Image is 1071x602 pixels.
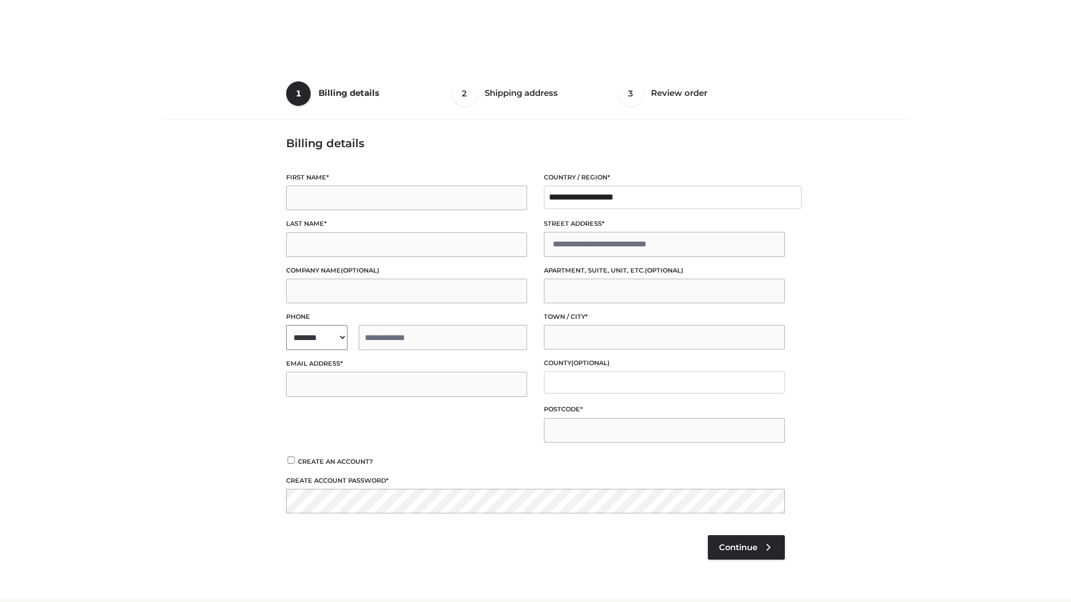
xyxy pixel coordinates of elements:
span: (optional) [341,266,379,274]
span: (optional) [571,359,610,367]
span: 2 [452,81,477,106]
label: Email address [286,358,527,369]
h3: Billing details [286,137,785,150]
label: Last name [286,219,527,229]
label: Postcode [544,404,785,415]
a: Continue [708,535,785,560]
span: Billing details [319,88,379,98]
span: Continue [719,542,758,552]
label: Create account password [286,475,785,486]
input: Create an account? [286,457,296,464]
label: County [544,358,785,368]
label: Town / City [544,312,785,322]
span: Create an account? [298,458,373,465]
span: Shipping address [485,88,558,98]
span: (optional) [645,266,683,274]
span: 3 [619,81,643,106]
label: Apartment, suite, unit, etc. [544,265,785,276]
label: Company name [286,265,527,276]
label: Street address [544,219,785,229]
label: Country / Region [544,172,785,183]
label: Phone [286,312,527,322]
label: First name [286,172,527,183]
span: Review order [651,88,707,98]
span: 1 [286,81,311,106]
